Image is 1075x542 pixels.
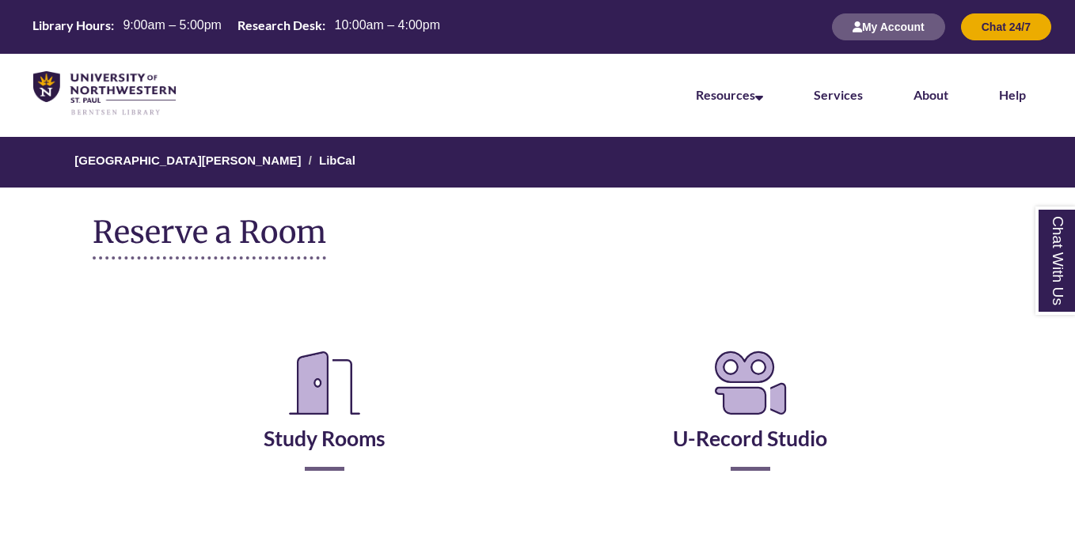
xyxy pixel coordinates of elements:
th: Library Hours: [26,17,116,34]
a: Chat 24/7 [961,20,1051,33]
div: Reserve a Room [93,299,982,517]
h1: Reserve a Room [93,215,326,260]
a: [GEOGRAPHIC_DATA][PERSON_NAME] [74,154,301,167]
a: About [914,87,948,102]
a: Resources [696,87,763,102]
a: Hours Today [26,17,446,38]
a: LibCal [319,154,355,167]
a: Study Rooms [264,386,386,451]
img: UNWSP Library Logo [33,71,176,116]
table: Hours Today [26,17,446,36]
span: 9:00am – 5:00pm [123,18,222,32]
a: U-Record Studio [673,386,827,451]
th: Research Desk: [231,17,328,34]
button: My Account [832,13,945,40]
button: Chat 24/7 [961,13,1051,40]
span: 10:00am – 4:00pm [335,18,440,32]
nav: Breadcrumb [93,137,982,188]
a: Services [814,87,863,102]
a: My Account [832,20,945,33]
a: Help [999,87,1026,102]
